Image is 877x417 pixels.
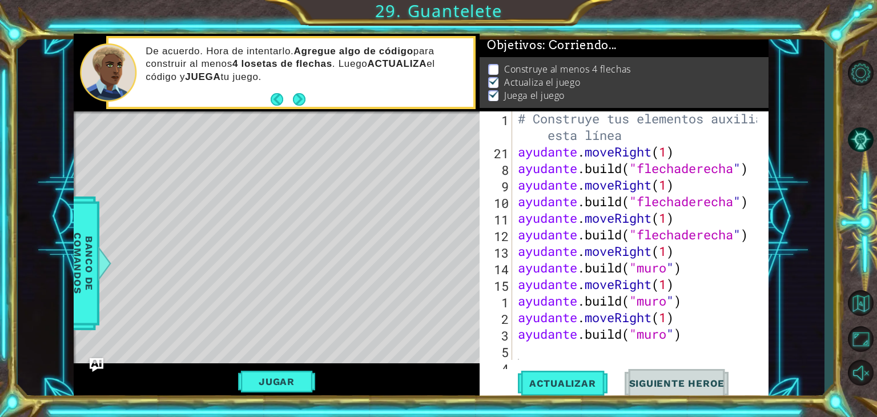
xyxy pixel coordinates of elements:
[90,358,103,372] button: Ask AI
[494,211,509,228] font: 11
[294,46,413,57] font: Agregue algo de código
[501,311,509,327] font: 2
[504,76,580,89] font: Actualiza el juego
[504,63,630,75] font: Construye al menos 4 flechas
[238,371,315,392] button: Jugar
[844,358,877,388] button: Activar sonido.
[487,38,542,52] font: Objetivos
[844,125,877,155] button: Pista AI
[146,46,293,57] font: De acuerdo. Hora de intentarlo.
[504,89,565,102] font: Juega el juego
[501,344,509,360] font: 5
[518,378,608,389] span: Actualizar
[494,278,509,294] font: 15
[518,369,608,398] button: Actualizar
[488,89,500,98] img: Marca de verificación para la casilla de verificación
[501,112,509,129] font: 1
[501,294,509,311] font: 1
[501,162,509,178] font: 8
[618,369,737,398] button: Siguiente Heroe
[494,195,509,211] font: 10
[501,327,509,344] font: 3
[146,58,435,82] font: el código y
[488,76,500,85] img: Marca de verificación para la casilla de verificación
[271,93,293,106] button: Atrás
[844,324,877,354] button: Maximizar Navegador
[232,58,332,69] font: 4 losetas de flechas
[494,228,509,244] font: 12
[293,93,305,106] button: Próximo
[494,244,509,261] font: 13
[368,58,427,69] font: ACTUALIZA
[501,178,509,195] font: 9
[72,232,95,294] font: Banco de comandos
[259,376,295,387] font: Jugar
[494,145,509,162] font: 21
[844,286,877,319] button: Volver al Mapa
[501,360,509,377] font: 4
[220,71,262,82] font: tu juego.
[185,71,220,82] font: JUEGA
[542,38,617,52] font: : Corriendo...
[332,58,368,69] font: . Luego
[844,284,877,322] a: Volver al Mapa
[844,58,877,88] button: Opciones del Nivel
[618,378,737,389] span: Siguiente Heroe
[494,261,509,278] font: 14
